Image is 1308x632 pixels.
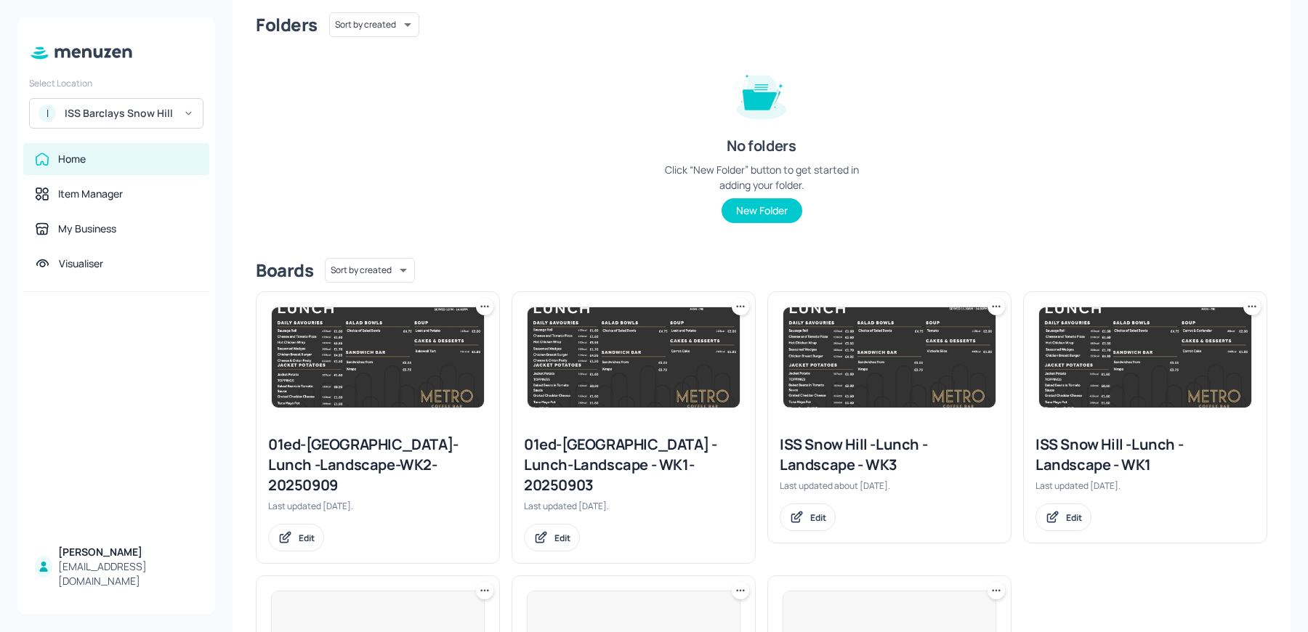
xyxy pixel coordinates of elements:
[653,162,871,193] div: Click “New Folder” button to get started in adding your folder.
[725,57,798,130] img: folder-empty
[524,434,743,495] div: 01ed-[GEOGRAPHIC_DATA] -Lunch-Landscape - WK1-20250903
[528,307,740,408] img: 2025-09-03-1756916377008m78n100nbip.jpeg
[722,198,802,223] button: New Folder
[268,500,488,512] div: Last updated [DATE].
[58,152,86,166] div: Home
[524,500,743,512] div: Last updated [DATE].
[1066,511,1082,524] div: Edit
[780,479,999,492] div: Last updated about [DATE].
[268,434,488,495] div: 01ed-[GEOGRAPHIC_DATA]-Lunch -Landscape-WK2-20250909
[1035,479,1255,492] div: Last updated [DATE].
[780,434,999,475] div: ISS Snow Hill -Lunch - Landscape - WK3
[329,10,419,39] div: Sort by created
[65,106,174,121] div: ISS Barclays Snow Hill
[299,532,315,544] div: Edit
[810,511,826,524] div: Edit
[1035,434,1255,475] div: ISS Snow Hill -Lunch - Landscape - WK1
[58,545,198,559] div: [PERSON_NAME]
[272,307,484,408] img: 2025-09-09-1757415019761auguvpn6dn5.jpeg
[1039,307,1251,408] img: 2025-09-01-1756731828761bl7i6tey209.jpeg
[58,559,198,588] div: [EMAIL_ADDRESS][DOMAIN_NAME]
[256,259,313,282] div: Boards
[58,222,116,236] div: My Business
[58,187,123,201] div: Item Manager
[783,307,996,408] img: 2025-07-17-1752747952954nr4ulqw61e.jpeg
[325,256,415,285] div: Sort by created
[256,13,318,36] div: Folders
[554,532,570,544] div: Edit
[29,77,203,89] div: Select Location
[39,105,56,122] div: I
[59,256,103,271] div: Visualiser
[727,136,796,156] div: No folders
